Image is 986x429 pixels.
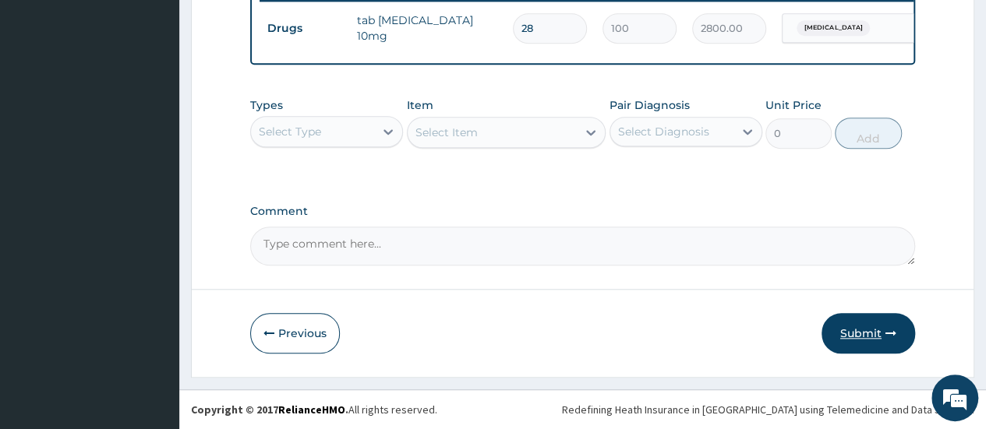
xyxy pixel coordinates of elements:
[81,87,262,107] div: Chat with us now
[250,313,340,353] button: Previous
[90,120,215,277] span: We're online!
[250,99,283,112] label: Types
[349,5,505,51] td: tab [MEDICAL_DATA] 10mg
[29,78,63,117] img: d_794563401_company_1708531726252_794563401
[250,205,915,218] label: Comment
[822,313,915,353] button: Submit
[835,118,901,149] button: Add
[179,389,986,429] footer: All rights reserved.
[8,273,297,328] textarea: Type your message and hit 'Enter'
[407,97,433,113] label: Item
[610,97,690,113] label: Pair Diagnosis
[260,14,349,43] td: Drugs
[618,124,709,139] div: Select Diagnosis
[256,8,293,45] div: Minimize live chat window
[259,124,321,139] div: Select Type
[191,403,348,417] strong: Copyright © 2017 .
[562,402,974,417] div: Redefining Heath Insurance in [GEOGRAPHIC_DATA] using Telemedicine and Data Science!
[278,403,345,417] a: RelianceHMO
[797,20,870,36] span: [MEDICAL_DATA]
[765,97,822,113] label: Unit Price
